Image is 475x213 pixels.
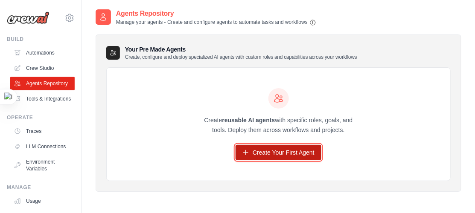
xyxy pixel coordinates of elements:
[7,184,75,191] div: Manage
[7,12,50,24] img: Logo
[7,36,75,43] div: Build
[10,124,75,138] a: Traces
[10,46,75,60] a: Automations
[236,145,321,160] a: Create Your First Agent
[125,45,357,60] h3: Your Pre Made Agents
[10,194,75,208] a: Usage
[116,19,316,26] p: Manage your agents - Create and configure agents to automate tasks and workflows
[222,117,275,124] strong: reusable AI agents
[10,61,75,75] a: Crew Studio
[10,92,75,106] a: Tools & Integrations
[10,77,75,90] a: Agents Repository
[10,140,75,153] a: LLM Connections
[116,9,316,19] h2: Agents Repository
[197,115,361,135] p: Create with specific roles, goals, and tools. Deploy them across workflows and projects.
[10,155,75,176] a: Environment Variables
[7,114,75,121] div: Operate
[125,54,357,60] p: Create, configure and deploy specialized AI agents with custom roles and capabilities across your...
